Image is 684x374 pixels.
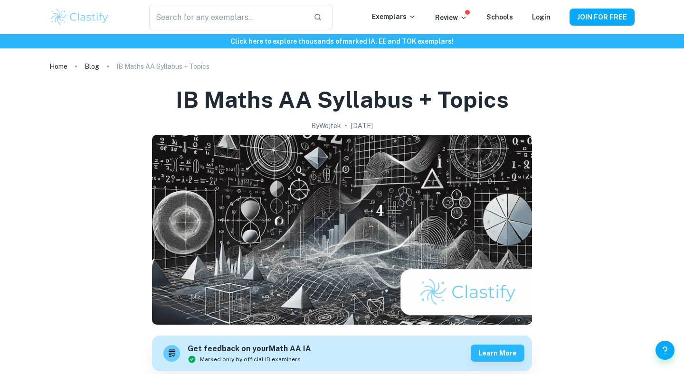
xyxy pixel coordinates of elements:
[570,9,635,26] button: JOIN FOR FREE
[176,84,509,115] h1: IB Maths AA Syllabus + Topics
[85,60,99,73] a: Blog
[2,36,682,47] h6: Click here to explore thousands of marked IA, EE and TOK exemplars !
[152,336,532,371] a: Get feedback on yourMath AA IAMarked only by official IB examinersLearn more
[372,11,416,22] p: Exemplars
[149,4,306,30] input: Search for any exemplars...
[435,12,467,23] p: Review
[655,341,674,360] button: Help and Feedback
[471,345,524,362] button: Learn more
[152,135,532,325] img: IB Maths AA Syllabus + Topics cover image
[49,8,110,27] img: Clastify logo
[486,13,513,21] a: Schools
[200,355,301,364] span: Marked only by official IB examiners
[345,121,347,131] p: •
[532,13,551,21] a: Login
[351,121,373,131] h2: [DATE]
[49,60,67,73] a: Home
[188,343,311,355] h6: Get feedback on your Math AA IA
[116,61,209,72] p: IB Maths AA Syllabus + Topics
[311,121,341,131] h2: By Wojtek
